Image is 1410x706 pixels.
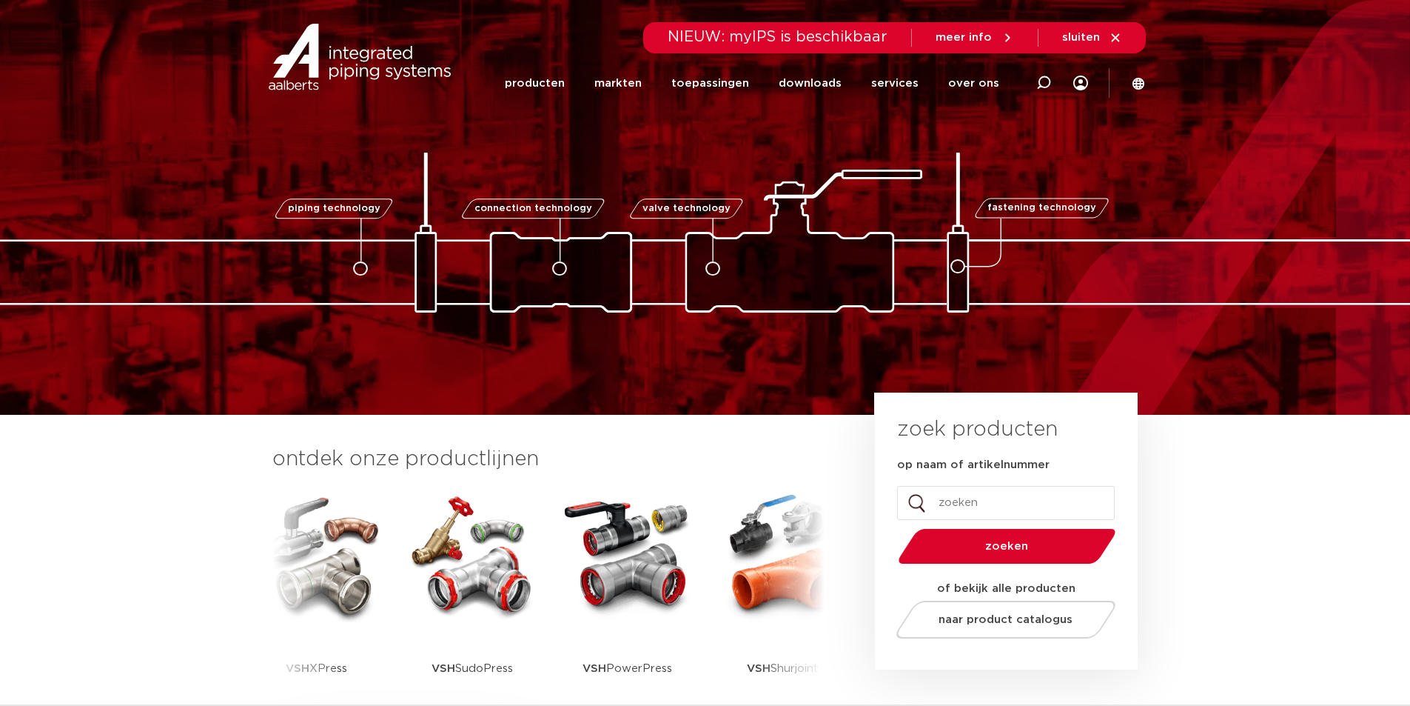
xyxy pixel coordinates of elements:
[1062,31,1122,44] a: sluiten
[642,204,731,213] span: valve technology
[892,527,1121,565] button: zoeken
[1062,32,1100,43] span: sluiten
[286,663,309,674] strong: VSH
[505,55,999,112] nav: Menu
[583,663,606,674] strong: VSH
[936,32,992,43] span: meer info
[892,601,1119,639] a: naar product catalogus
[936,541,1078,552] span: zoeken
[747,663,771,674] strong: VSH
[668,30,887,44] span: NIEUW: myIPS is beschikbaar
[936,31,1014,44] a: meer info
[937,583,1075,594] strong: of bekijk alle producten
[897,415,1058,444] h3: zoek producten
[505,55,565,112] a: producten
[671,55,749,112] a: toepassingen
[939,614,1072,625] span: naar product catalogus
[897,486,1115,520] input: zoeken
[779,55,842,112] a: downloads
[948,55,999,112] a: over ons
[474,204,591,213] span: connection technology
[432,663,455,674] strong: VSH
[987,204,1096,213] span: fastening technology
[594,55,642,112] a: markten
[272,444,825,474] h3: ontdek onze productlijnen
[897,458,1050,473] label: op naam of artikelnummer
[871,55,919,112] a: services
[288,204,380,213] span: piping technology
